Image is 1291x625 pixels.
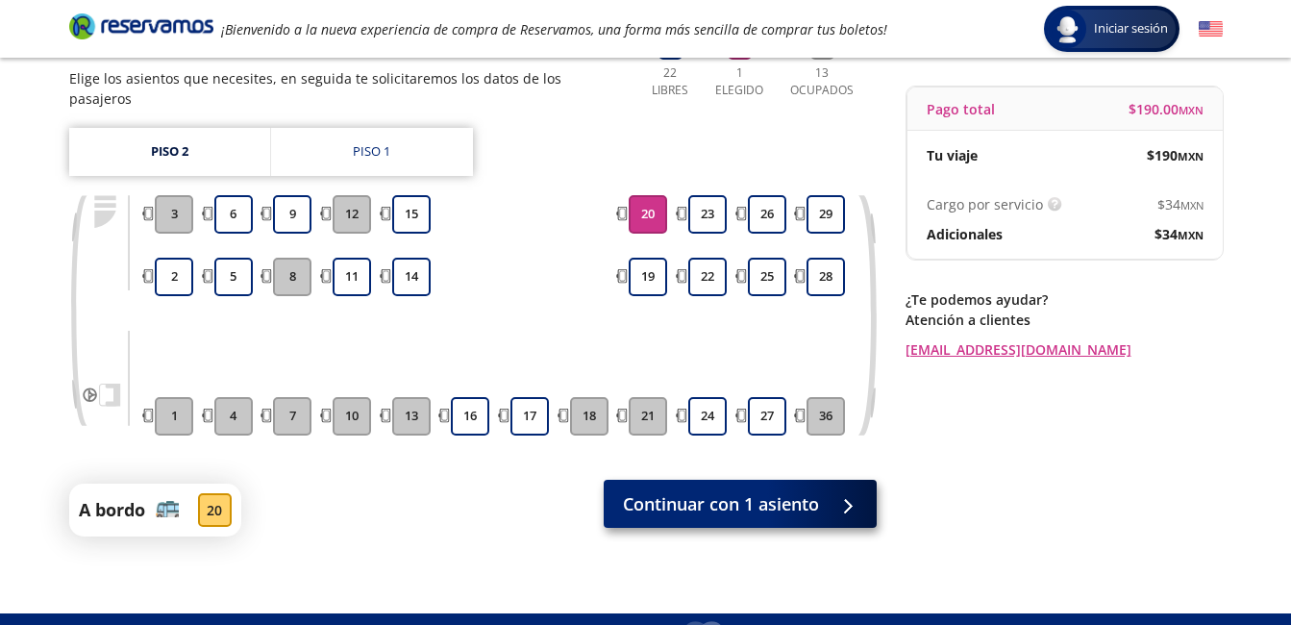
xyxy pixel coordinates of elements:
[69,68,625,109] p: Elige los asientos que necesites, en seguida te solicitaremos los datos de los pasajeros
[807,195,845,234] button: 29
[906,289,1223,310] p: ¿Te podemos ayudar?
[629,258,667,296] button: 19
[273,397,311,436] button: 7
[451,397,489,436] button: 16
[927,99,995,119] p: Pago total
[273,195,311,234] button: 9
[1147,145,1204,165] span: $ 190
[69,12,213,46] a: Brand Logo
[510,397,549,436] button: 17
[906,310,1223,330] p: Atención a clientes
[273,258,311,296] button: 8
[748,195,786,234] button: 26
[688,397,727,436] button: 24
[1157,194,1204,214] span: $ 34
[155,258,193,296] button: 2
[782,64,862,99] p: 13 Ocupados
[392,195,431,234] button: 15
[214,195,253,234] button: 6
[155,397,193,436] button: 1
[353,142,390,162] div: Piso 1
[79,497,145,523] p: A bordo
[221,20,887,38] em: ¡Bienvenido a la nueva experiencia de compra de Reservamos, una forma más sencilla de comprar tus...
[69,12,213,40] i: Brand Logo
[570,397,608,436] button: 18
[807,397,845,436] button: 36
[271,128,473,176] a: Piso 1
[927,194,1043,214] p: Cargo por servicio
[1086,19,1176,38] span: Iniciar sesión
[629,397,667,436] button: 21
[1129,99,1204,119] span: $ 190.00
[214,397,253,436] button: 4
[629,195,667,234] button: 20
[1180,198,1204,212] small: MXN
[710,64,768,99] p: 1 Elegido
[333,195,371,234] button: 12
[69,128,270,176] a: Piso 2
[807,258,845,296] button: 28
[644,64,697,99] p: 22 Libres
[333,397,371,436] button: 10
[748,258,786,296] button: 25
[1178,228,1204,242] small: MXN
[155,195,193,234] button: 3
[688,195,727,234] button: 23
[333,258,371,296] button: 11
[214,258,253,296] button: 5
[392,258,431,296] button: 14
[623,491,819,517] span: Continuar con 1 asiento
[392,397,431,436] button: 13
[604,480,877,528] button: Continuar con 1 asiento
[748,397,786,436] button: 27
[1154,224,1204,244] span: $ 34
[927,145,978,165] p: Tu viaje
[688,258,727,296] button: 22
[198,493,232,527] div: 20
[1178,149,1204,163] small: MXN
[1199,17,1223,41] button: English
[1179,103,1204,117] small: MXN
[927,224,1003,244] p: Adicionales
[906,339,1223,360] a: [EMAIL_ADDRESS][DOMAIN_NAME]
